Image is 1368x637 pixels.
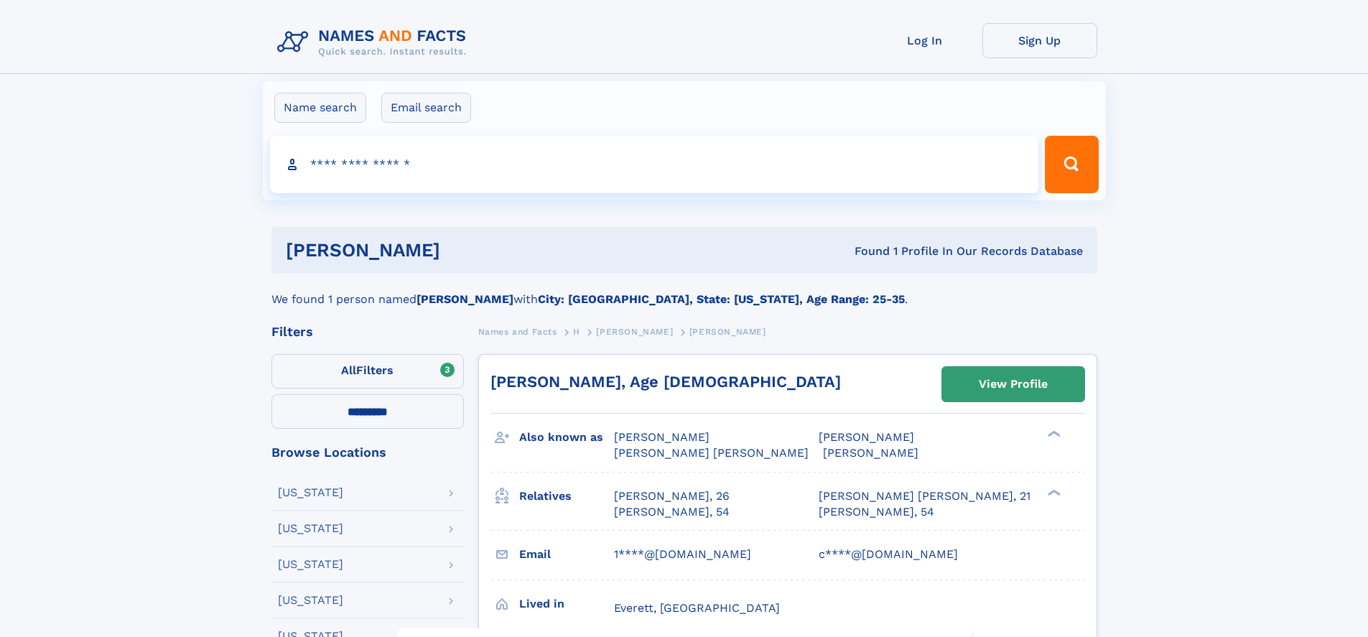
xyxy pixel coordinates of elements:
h3: Lived in [519,592,614,616]
div: [US_STATE] [278,559,343,570]
a: [PERSON_NAME], 54 [614,504,730,520]
h3: Also known as [519,425,614,450]
span: H [573,327,580,337]
a: [PERSON_NAME], 26 [614,488,730,504]
a: View Profile [942,367,1084,401]
div: Found 1 Profile In Our Records Database [647,243,1083,259]
a: [PERSON_NAME] [PERSON_NAME], 21 [819,488,1030,504]
a: H [573,322,580,340]
div: View Profile [979,368,1048,401]
b: City: [GEOGRAPHIC_DATA], State: [US_STATE], Age Range: 25-35 [538,292,905,306]
label: Filters [271,354,464,389]
div: [US_STATE] [278,487,343,498]
div: Filters [271,325,464,338]
span: [PERSON_NAME] [596,327,673,337]
input: search input [270,136,1039,193]
h3: Relatives [519,484,614,508]
div: [US_STATE] [278,595,343,606]
a: Log In [867,23,982,58]
div: [US_STATE] [278,523,343,534]
span: Everett, [GEOGRAPHIC_DATA] [614,601,780,615]
div: ❯ [1044,429,1061,439]
a: Names and Facts [478,322,557,340]
a: Sign Up [982,23,1097,58]
b: [PERSON_NAME] [417,292,513,306]
span: [PERSON_NAME] [PERSON_NAME] [614,446,809,460]
h3: Email [519,542,614,567]
span: [PERSON_NAME] [689,327,766,337]
h1: [PERSON_NAME] [286,241,648,259]
div: We found 1 person named with . [271,274,1097,308]
span: [PERSON_NAME] [819,430,914,444]
button: Search Button [1045,136,1098,193]
span: [PERSON_NAME] [823,446,918,460]
span: All [341,363,356,377]
span: [PERSON_NAME] [614,430,709,444]
img: Logo Names and Facts [271,23,478,62]
a: [PERSON_NAME], 54 [819,504,934,520]
div: ❯ [1044,488,1061,497]
label: Name search [274,93,366,123]
a: [PERSON_NAME] [596,322,673,340]
a: [PERSON_NAME], Age [DEMOGRAPHIC_DATA] [490,373,841,391]
div: Browse Locations [271,446,464,459]
label: Email search [381,93,471,123]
